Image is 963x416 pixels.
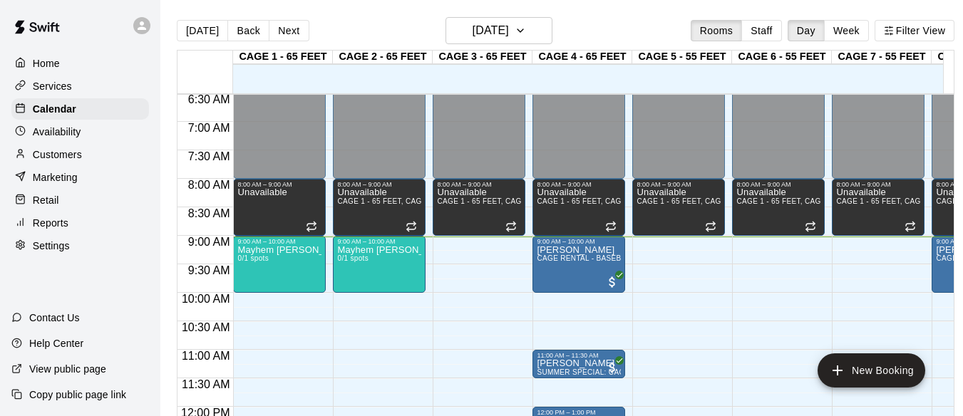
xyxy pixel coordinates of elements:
[11,76,149,97] a: Services
[805,221,816,232] span: Recurring event
[337,197,878,205] span: CAGE 1 - 65 FEET, CAGE 2 - 65 FEET, CAGE 3 - 65 FEET, CAGE 4 - 65 FEET, CAGE 5 - 55 FEET, CAGE 6 ...
[537,409,621,416] div: 12:00 PM – 1:00 PM
[337,181,421,188] div: 8:00 AM – 9:00 AM
[178,293,234,305] span: 10:00 AM
[875,20,954,41] button: Filter View
[33,79,72,93] p: Services
[178,378,234,390] span: 11:30 AM
[736,181,820,188] div: 8:00 AM – 9:00 AM
[33,125,81,139] p: Availability
[185,93,234,105] span: 6:30 AM
[185,207,234,219] span: 8:30 AM
[185,122,234,134] span: 7:00 AM
[605,360,619,375] span: All customers have paid
[11,235,149,256] a: Settings
[11,212,149,234] a: Reports
[29,388,126,402] p: Copy public page link
[705,221,716,232] span: Recurring event
[237,181,321,188] div: 8:00 AM – 9:00 AM
[333,179,426,236] div: 8:00 AM – 9:00 AM: Unavailable
[185,264,234,276] span: 9:30 AM
[227,20,269,41] button: Back
[11,167,149,188] a: Marketing
[836,181,920,188] div: 8:00 AM – 9:00 AM
[532,51,632,64] div: CAGE 4 - 65 FEET
[233,51,333,64] div: CAGE 1 - 65 FEET
[788,20,825,41] button: Day
[537,254,671,262] span: CAGE RENTAL - BASEBALL MACHINE
[433,51,532,64] div: CAGE 3 - 65 FEET
[632,51,732,64] div: CAGE 5 - 55 FEET
[269,20,309,41] button: Next
[233,179,326,236] div: 8:00 AM – 9:00 AM: Unavailable
[33,147,82,162] p: Customers
[11,189,149,211] a: Retail
[433,179,525,236] div: 8:00 AM – 9:00 AM: Unavailable
[33,56,60,71] p: Home
[237,238,321,245] div: 9:00 AM – 10:00 AM
[33,216,68,230] p: Reports
[732,179,825,236] div: 8:00 AM – 9:00 AM: Unavailable
[532,179,625,236] div: 8:00 AM – 9:00 AM: Unavailable
[11,144,149,165] a: Customers
[537,352,621,359] div: 11:00 AM – 11:30 AM
[605,221,617,232] span: Recurring event
[185,150,234,162] span: 7:30 AM
[605,275,619,289] span: All customers have paid
[632,179,725,236] div: 8:00 AM – 9:00 AM: Unavailable
[333,51,433,64] div: CAGE 2 - 65 FEET
[333,236,426,293] div: 9:00 AM – 10:00 AM: Mayhem Hanna 9u
[237,254,269,262] span: 0/1 spots filled
[537,181,621,188] div: 8:00 AM – 9:00 AM
[178,321,234,333] span: 10:30 AM
[537,238,621,245] div: 9:00 AM – 10:00 AM
[818,353,925,388] button: add
[505,221,517,232] span: Recurring event
[29,336,83,350] p: Help Center
[11,53,149,74] a: Home
[437,181,521,188] div: 8:00 AM – 9:00 AM
[11,98,149,120] a: Calendar
[185,179,234,191] span: 8:00 AM
[537,368,744,376] span: SUMMER SPECIAL: CAGE RENTAL + BASEBALL MACHINE
[233,236,326,293] div: 9:00 AM – 10:00 AM: Mayhem Hanna 9u
[832,179,925,236] div: 8:00 AM – 9:00 AM: Unavailable
[33,102,76,116] p: Calendar
[29,362,106,376] p: View public page
[29,311,80,325] p: Contact Us
[532,350,625,378] div: 11:00 AM – 11:30 AM: Scott Maxon
[824,20,869,41] button: Week
[33,239,70,253] p: Settings
[337,254,369,262] span: 0/1 spots filled
[33,170,78,184] p: Marketing
[732,51,832,64] div: CAGE 6 - 55 FEET
[905,221,916,232] span: Recurring event
[691,20,742,41] button: Rooms
[832,51,932,64] div: CAGE 7 - 55 FEET
[11,121,149,142] a: Availability
[637,181,721,188] div: 8:00 AM – 9:00 AM
[185,236,234,248] span: 9:00 AM
[306,221,317,232] span: Recurring event
[178,350,234,362] span: 11:00 AM
[33,193,59,207] p: Retail
[177,20,228,41] button: [DATE]
[446,17,552,44] button: [DATE]
[337,238,421,245] div: 9:00 AM – 10:00 AM
[473,21,509,41] h6: [DATE]
[406,221,417,232] span: Recurring event
[532,236,625,293] div: 9:00 AM – 10:00 AM: John Prettitore
[741,20,782,41] button: Staff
